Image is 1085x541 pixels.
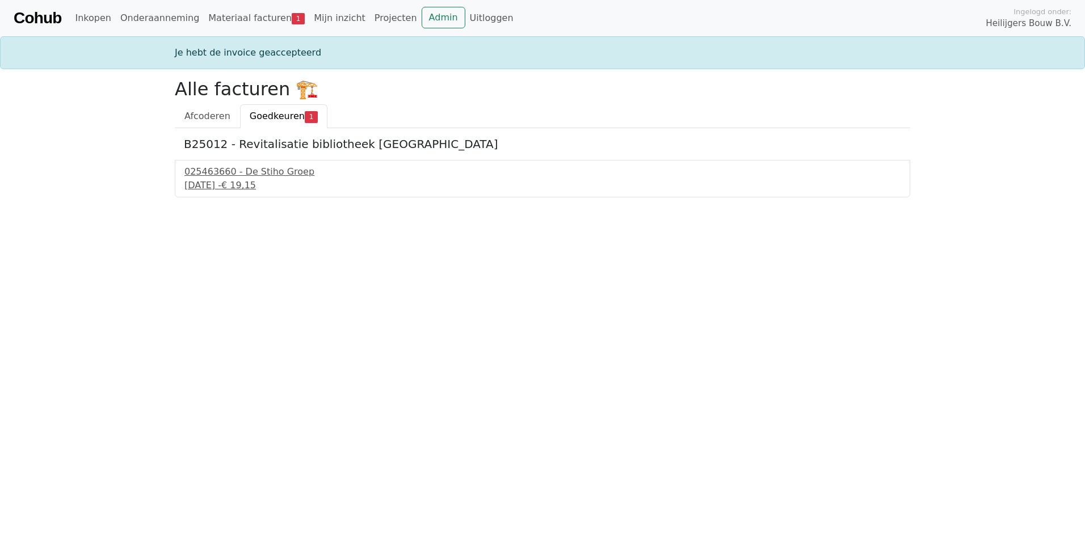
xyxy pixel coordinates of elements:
div: Je hebt de invoice geaccepteerd [168,46,917,60]
a: Materiaal facturen1 [204,7,309,29]
div: [DATE] - [184,179,901,192]
a: Inkopen [70,7,115,29]
a: Projecten [370,7,422,29]
span: Heilijgers Bouw B.V. [986,17,1071,30]
span: Afcoderen [184,111,230,121]
a: Afcoderen [175,104,240,128]
div: 025463660 - De Stiho Groep [184,165,901,179]
span: 1 [305,111,318,122]
a: 025463660 - De Stiho Groep[DATE] -€ 19,15 [184,165,901,192]
span: Ingelogd onder: [1013,6,1071,17]
span: € 19,15 [221,180,256,191]
a: Onderaanneming [116,7,204,29]
a: Goedkeuren1 [240,104,327,128]
h2: Alle facturen 🏗️ [175,78,910,100]
a: Cohub [14,5,61,32]
a: Mijn inzicht [309,7,370,29]
span: Goedkeuren [250,111,305,121]
a: Uitloggen [465,7,518,29]
h5: B25012 - Revitalisatie bibliotheek [GEOGRAPHIC_DATA] [184,137,901,151]
a: Admin [422,7,465,28]
span: 1 [292,13,305,24]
